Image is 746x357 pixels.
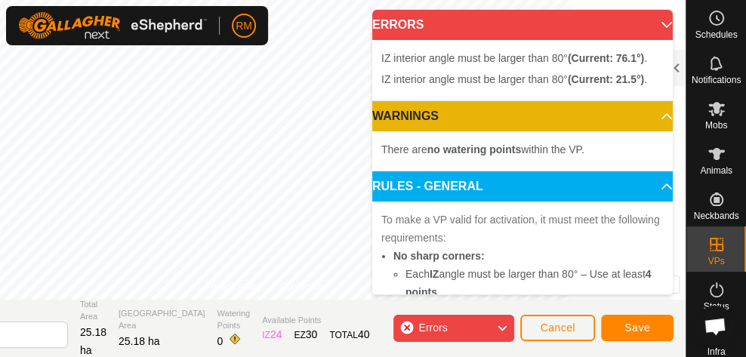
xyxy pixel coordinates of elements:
span: Save [624,322,650,334]
span: Watering Points [217,307,251,332]
span: RULES - GENERAL [372,180,483,192]
span: WARNINGS [372,110,439,122]
a: Privacy Policy [205,280,262,294]
span: 24 [270,328,282,340]
b: 4 points [405,268,652,298]
div: IZ [262,327,282,343]
span: IZ interior angle must be larger than 80° . [381,73,647,85]
span: VPs [707,257,724,266]
span: Cancel [540,322,575,334]
span: IZ interior angle must be larger than 80° . [381,52,647,64]
b: No sharp corners: [393,250,485,262]
span: RM [236,18,252,34]
span: Neckbands [693,211,738,220]
span: ERRORS [372,19,424,31]
p-accordion-header: ERRORS [372,10,673,40]
p-accordion-content: ERRORS [372,40,673,100]
span: 25.18 ha [80,326,106,356]
span: Infra [707,347,725,356]
p-accordion-header: WARNINGS [372,101,673,131]
span: To make a VP valid for activation, it must meet the following requirements: [381,214,660,244]
span: 25.18 ha [119,335,160,347]
span: Total Area [80,298,106,323]
p-accordion-content: WARNINGS [372,131,673,171]
span: 30 [306,328,318,340]
span: Mobs [705,121,727,130]
span: Animals [700,166,732,175]
div: TOTAL [329,327,369,343]
span: 0 [217,335,223,347]
div: EZ [294,327,317,343]
a: Contact Us [280,280,325,294]
span: Status [703,302,729,311]
img: Gallagher Logo [18,12,207,39]
p-accordion-header: RULES - GENERAL [372,171,673,202]
b: (Current: 76.1°) [568,52,644,64]
span: Schedules [695,30,737,39]
li: Each angle must be larger than 80° – Use at least . [405,265,664,301]
b: no watering points [427,143,521,155]
span: [GEOGRAPHIC_DATA] Area [119,307,205,332]
b: IZ [430,268,439,280]
span: Notifications [692,75,741,85]
span: 40 [358,328,370,340]
span: There are within the VP. [381,143,584,155]
b: (Current: 21.5°) [568,73,644,85]
button: Cancel [520,315,595,341]
span: Available Points [262,314,369,327]
div: Open chat [695,306,735,346]
button: Save [601,315,674,341]
span: Errors [418,322,447,334]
